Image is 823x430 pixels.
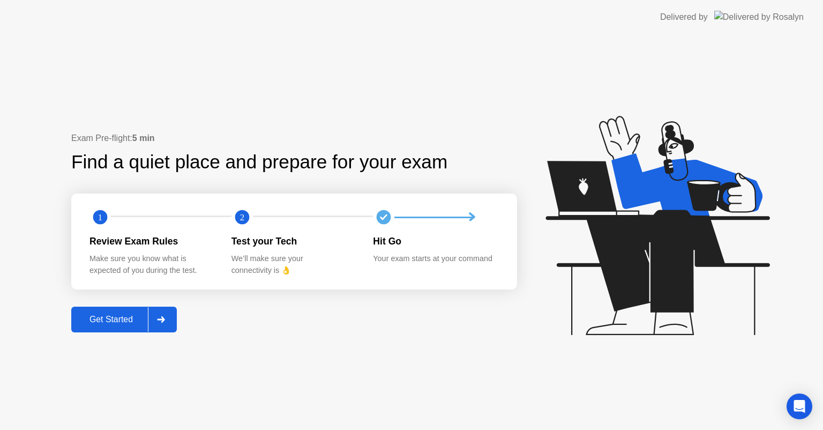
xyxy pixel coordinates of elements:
div: Find a quiet place and prepare for your exam [71,148,449,176]
div: Make sure you know what is expected of you during the test. [89,253,214,276]
div: Hit Go [373,234,498,248]
img: Delivered by Rosalyn [714,11,804,23]
div: Review Exam Rules [89,234,214,248]
text: 2 [240,212,244,223]
button: Get Started [71,307,177,332]
text: 1 [98,212,102,223]
div: Delivered by [660,11,708,24]
div: Get Started [74,315,148,324]
div: Test your Tech [231,234,356,248]
div: Exam Pre-flight: [71,132,517,145]
div: We’ll make sure your connectivity is 👌 [231,253,356,276]
div: Open Intercom Messenger [787,394,812,419]
div: Your exam starts at your command [373,253,498,265]
b: 5 min [132,134,155,143]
